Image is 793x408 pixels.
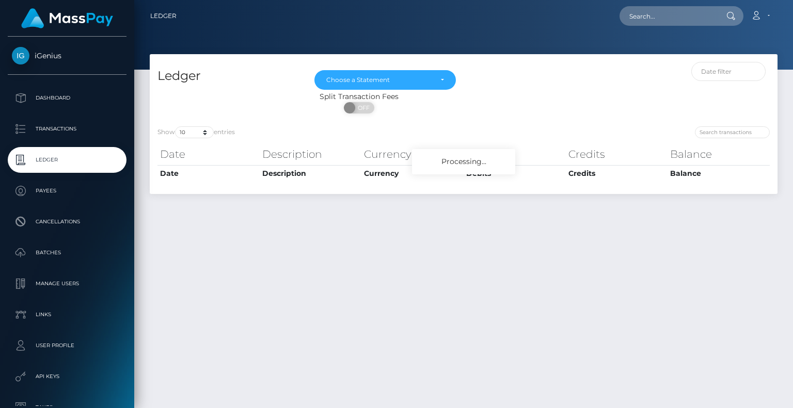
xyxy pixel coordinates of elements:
[8,51,126,60] span: iGenius
[314,70,456,90] button: Choose a Statement
[157,126,235,138] label: Show entries
[12,152,122,168] p: Ledger
[150,91,568,102] div: Split Transaction Fees
[8,240,126,266] a: Batches
[695,126,770,138] input: Search transactions
[8,85,126,111] a: Dashboard
[157,165,260,182] th: Date
[260,144,362,165] th: Description
[620,6,717,26] input: Search...
[12,214,122,230] p: Cancellations
[566,165,668,182] th: Credits
[326,76,432,84] div: Choose a Statement
[8,209,126,235] a: Cancellations
[175,126,214,138] select: Showentries
[566,144,668,165] th: Credits
[12,245,122,260] p: Batches
[668,144,770,165] th: Balance
[12,90,122,106] p: Dashboard
[12,338,122,353] p: User Profile
[12,183,122,199] p: Payees
[12,276,122,291] p: Manage Users
[12,369,122,384] p: API Keys
[8,271,126,297] a: Manage Users
[691,62,766,81] input: Date filter
[8,116,126,142] a: Transactions
[12,121,122,137] p: Transactions
[412,149,515,174] div: Processing...
[12,47,29,64] img: iGenius
[350,102,375,113] span: OFF
[8,147,126,173] a: Ledger
[8,178,126,204] a: Payees
[21,8,113,28] img: MassPay Logo
[361,165,464,182] th: Currency
[157,144,260,165] th: Date
[8,364,126,389] a: API Keys
[464,144,566,165] th: Debits
[8,333,126,358] a: User Profile
[8,302,126,328] a: Links
[668,165,770,182] th: Balance
[260,165,362,182] th: Description
[150,5,177,27] a: Ledger
[157,67,299,85] h4: Ledger
[12,307,122,322] p: Links
[361,144,464,165] th: Currency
